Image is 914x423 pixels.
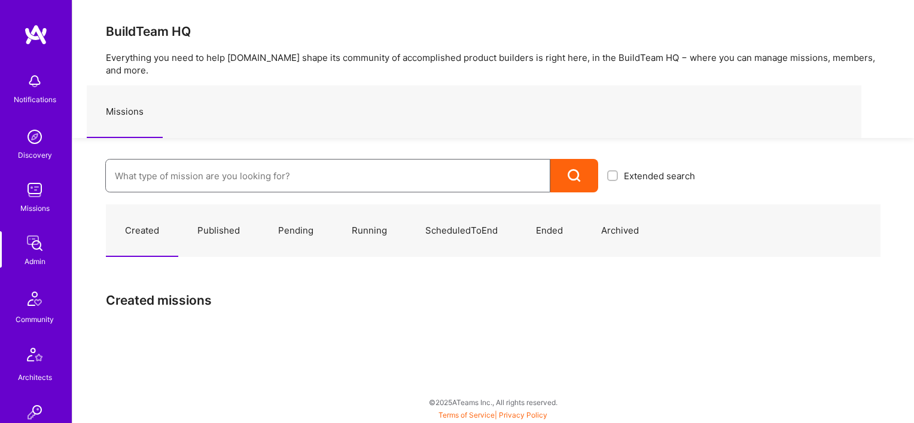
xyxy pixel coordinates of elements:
a: Missions [87,86,163,138]
div: Architects [18,371,52,384]
span: | [438,410,547,419]
img: bell [23,69,47,93]
div: Missions [20,202,50,214]
img: Architects [20,342,49,371]
a: Terms of Service [438,410,495,419]
img: teamwork [23,178,47,202]
h3: Created missions [106,293,881,308]
img: discovery [23,125,47,149]
i: icon Search [568,169,581,183]
span: Extended search [624,170,695,182]
a: ScheduledToEnd [406,205,517,257]
a: Privacy Policy [499,410,547,419]
a: Pending [259,205,333,257]
img: admin teamwork [23,231,47,255]
div: Notifications [14,93,56,106]
h3: BuildTeam HQ [106,24,881,39]
img: logo [24,24,48,45]
div: Discovery [18,149,52,161]
img: Community [20,284,49,313]
a: Running [333,205,406,257]
div: Admin [25,255,45,268]
a: Created [106,205,178,257]
div: © 2025 ATeams Inc., All rights reserved. [72,387,914,417]
p: Everything you need to help [DOMAIN_NAME] shape its community of accomplished product builders is... [106,51,881,76]
a: Ended [517,205,582,257]
a: Archived [582,205,658,257]
div: Community [16,313,54,326]
input: What type of mission are you looking for? [115,161,541,191]
a: Published [178,205,259,257]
